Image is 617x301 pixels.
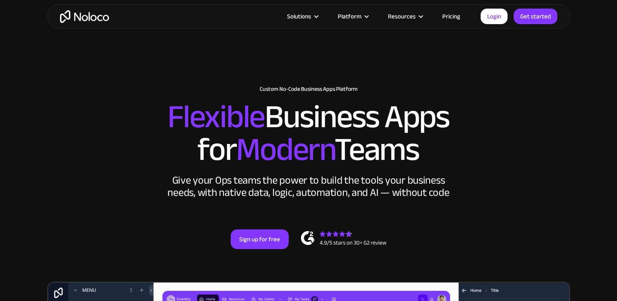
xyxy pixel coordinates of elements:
span: Modern [236,119,334,180]
div: Solutions [277,11,327,22]
div: Platform [327,11,378,22]
a: Sign up for free [231,229,289,249]
div: Resources [388,11,416,22]
a: Login [481,9,508,24]
h1: Custom No-Code Business Apps Platform [56,86,562,92]
div: Resources [378,11,432,22]
span: Flexible [167,86,265,147]
a: home [60,10,109,23]
div: Solutions [287,11,311,22]
a: Get started [514,9,557,24]
div: Give your Ops teams the power to build the tools your business needs, with native data, logic, au... [166,174,452,199]
a: Pricing [432,11,470,22]
h2: Business Apps for Teams [56,101,562,166]
div: Platform [338,11,361,22]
